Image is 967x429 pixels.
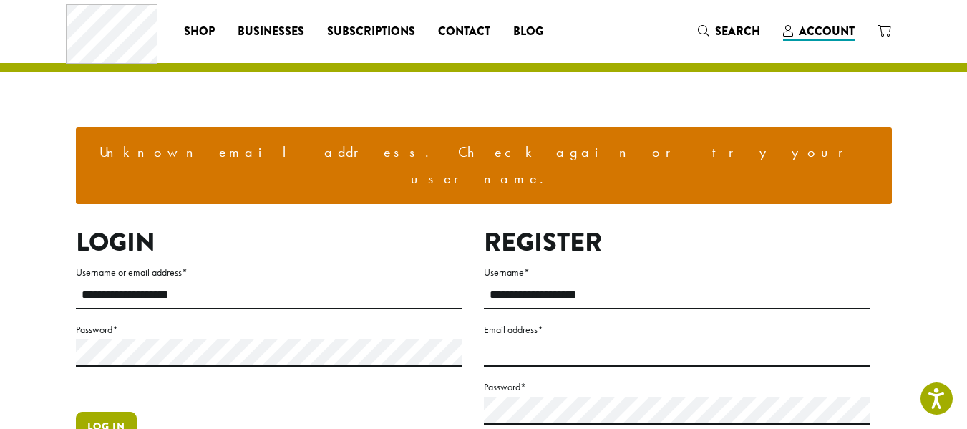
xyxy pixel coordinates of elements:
label: Password [76,321,462,339]
span: Search [715,23,760,39]
label: Username or email address [76,264,462,281]
span: Subscriptions [327,23,415,41]
span: Businesses [238,23,304,41]
li: Unknown email address. Check again or try your username. [87,139,880,193]
span: Account [799,23,855,39]
span: Shop [184,23,215,41]
span: Contact [438,23,490,41]
h2: Register [484,227,870,258]
label: Username [484,264,870,281]
a: Search [686,19,772,43]
span: Blog [513,23,543,41]
a: Shop [172,20,226,43]
label: Password [484,378,870,396]
label: Email address [484,321,870,339]
h2: Login [76,227,462,258]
